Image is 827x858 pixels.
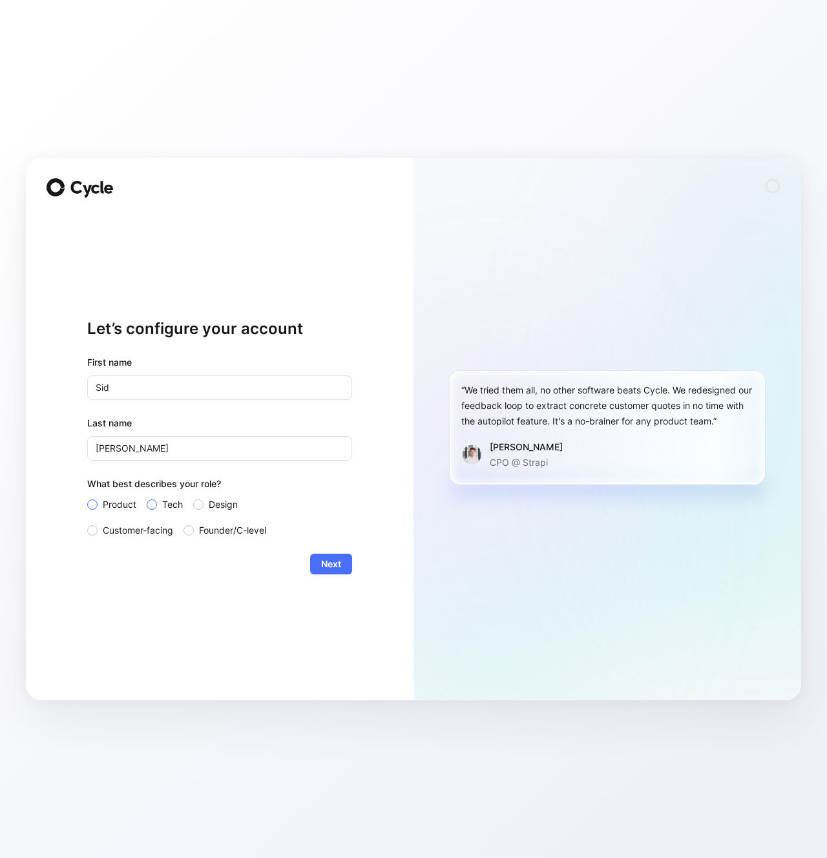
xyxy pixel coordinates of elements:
[87,476,352,497] div: What best describes your role?
[321,556,341,572] span: Next
[490,455,563,470] p: CPO @ Strapi
[490,439,563,455] div: [PERSON_NAME]
[461,382,753,429] div: “We tried them all, no other software beats Cycle. We redesigned our feedback loop to extract con...
[87,436,352,461] input: Doe
[310,554,352,574] button: Next
[103,523,173,538] span: Customer-facing
[87,319,352,339] h1: Let’s configure your account
[209,497,238,512] span: Design
[103,497,136,512] span: Product
[87,355,352,370] div: First name
[87,375,352,400] input: John
[87,415,352,431] label: Last name
[162,497,183,512] span: Tech
[199,523,266,538] span: Founder/C-level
